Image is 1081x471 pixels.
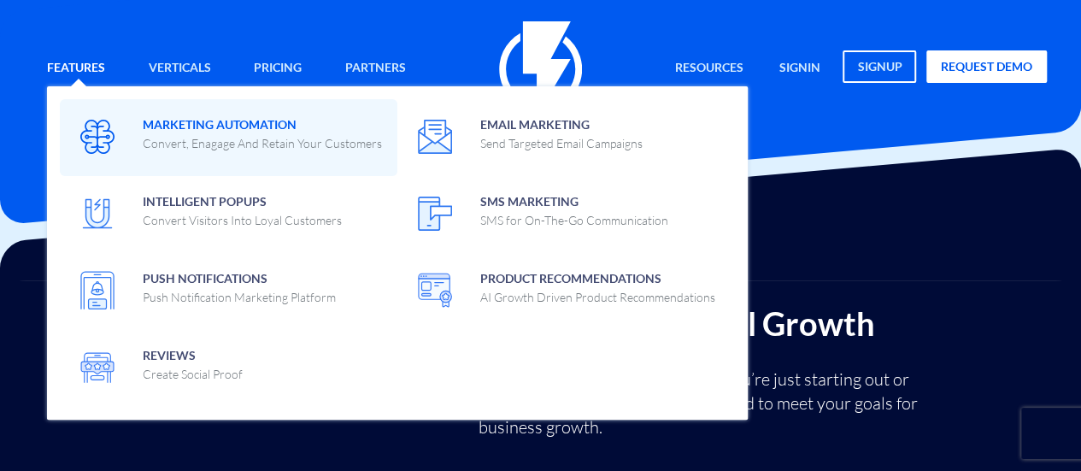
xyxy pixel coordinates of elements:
span: Intelligent Popups [143,189,342,229]
p: Convert Visitors Into Loyal Customers [143,212,342,229]
a: Product RecommendationsAI Growth Driven Product Recommendations [397,253,735,330]
p: Convert, Enagage And Retain Your Customers [143,135,382,152]
a: signup [843,50,916,83]
h2: Choose the Right Plan for Exponential Growth [13,306,1068,342]
a: request demo [926,50,1047,83]
span: SMS Marketing [480,189,668,229]
a: Partners [332,50,419,87]
span: Product Recommendations [480,266,715,306]
p: Send Targeted Email Campaigns [480,135,643,152]
a: Marketing AutomationConvert, Enagage And Retain Your Customers [60,99,397,176]
p: SMS for On-The-Go Communication [480,212,668,229]
span: Push Notifications [143,266,336,306]
a: Resources [662,50,756,87]
span: Marketing Automation [143,112,382,152]
a: Features [34,50,118,87]
a: ReviewsCreate Social Proof [60,330,397,407]
a: Intelligent PopupsConvert Visitors Into Loyal Customers [60,176,397,253]
p: AI Growth Driven Product Recommendations [480,289,715,306]
span: Reviews [143,343,243,383]
a: Push NotificationsPush Notification Marketing Platform [60,253,397,330]
a: Pricing [241,50,314,87]
a: Verticals [136,50,224,87]
p: Push Notification Marketing Platform [143,289,336,306]
span: Email Marketing [480,112,643,152]
a: SMS MarketingSMS for On-The-Go Communication [397,176,735,253]
a: Email MarketingSend Targeted Email Campaigns [397,99,735,176]
a: signin [767,50,833,87]
p: Create Social Proof [143,366,243,383]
